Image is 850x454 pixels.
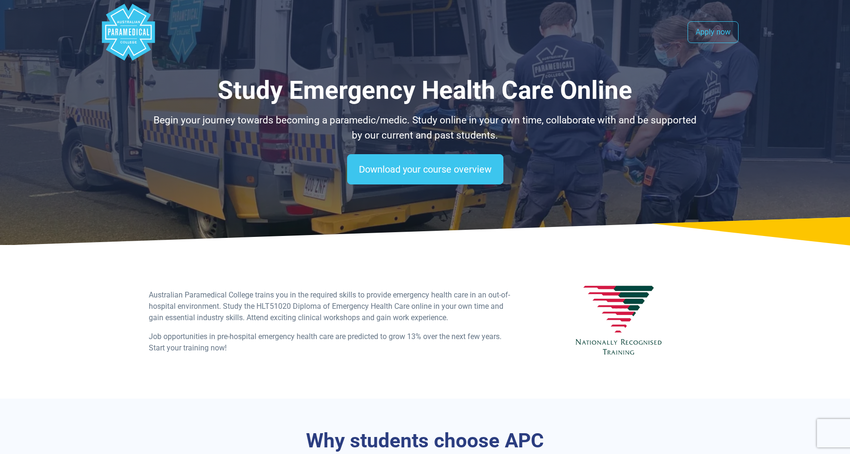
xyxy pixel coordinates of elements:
[100,4,157,61] div: Australian Paramedical College
[149,289,513,323] p: Australian Paramedical College trains you in the required skills to provide emergency health care...
[688,21,739,43] a: Apply now
[149,113,701,143] p: Begin your journey towards becoming a paramedic/medic. Study online in your own time, collaborate...
[149,429,701,453] h3: Why students choose APC
[149,331,513,354] p: Job opportunities in pre-hospital emergency health care are predicted to grow 13% over the next f...
[347,154,503,184] a: Download your course overview
[149,76,701,105] h1: Study Emergency Health Care Online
